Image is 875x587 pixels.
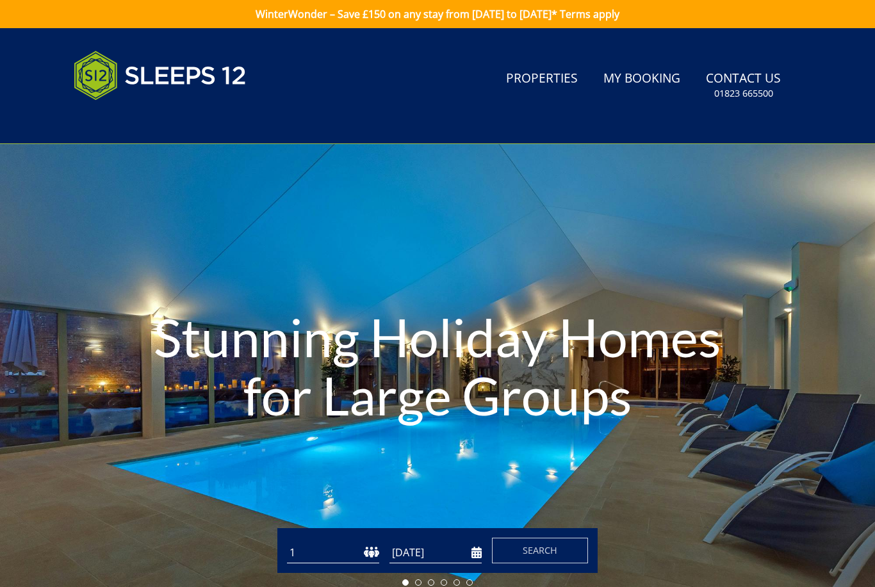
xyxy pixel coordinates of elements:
[389,542,482,563] input: Arrival Date
[598,65,685,93] a: My Booking
[701,65,786,106] a: Contact Us01823 665500
[74,44,247,108] img: Sleeps 12
[67,115,202,126] iframe: Customer reviews powered by Trustpilot
[714,87,773,100] small: 01823 665500
[501,65,583,93] a: Properties
[523,544,557,556] span: Search
[131,282,744,449] h1: Stunning Holiday Homes for Large Groups
[492,538,588,563] button: Search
